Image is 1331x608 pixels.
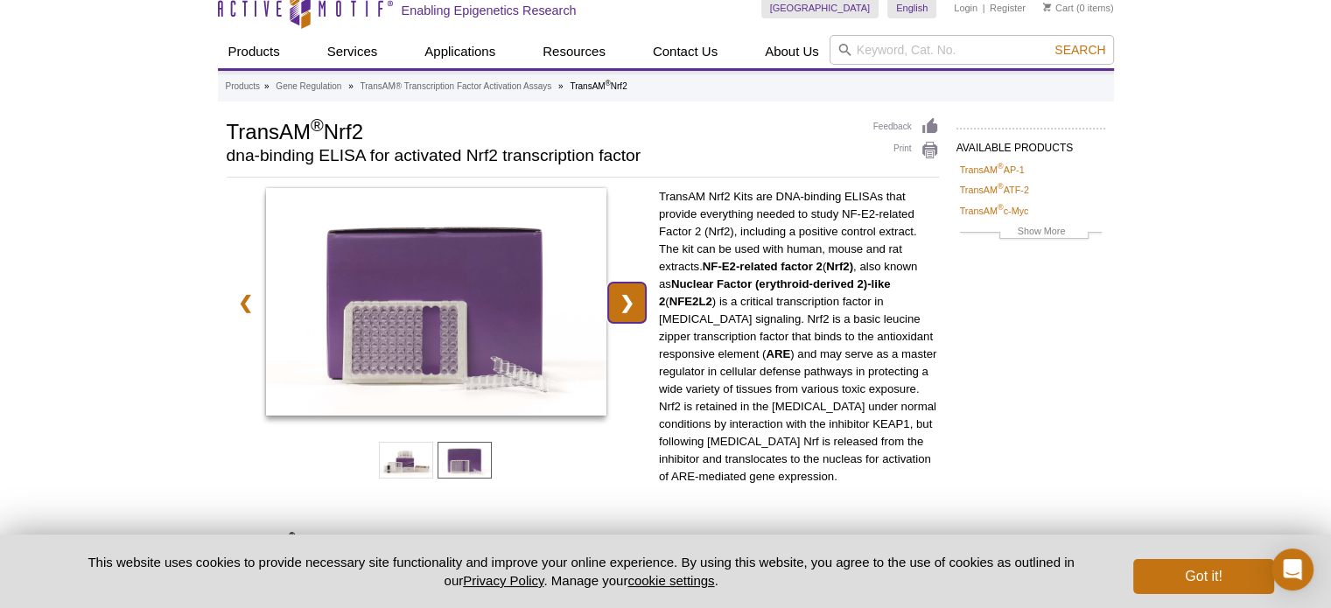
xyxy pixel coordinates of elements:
[960,203,1029,219] a: TransAM®c-Myc
[1043,2,1074,14] a: Cart
[264,81,270,91] li: »
[1049,42,1110,58] button: Search
[954,2,977,14] a: Login
[659,188,939,486] p: TransAM Nrf2 Kits are DNA-binding ELISAs that provide everything needed to study NF-E2-related Fa...
[463,573,543,588] a: Privacy Policy
[960,223,1102,243] a: Show More
[703,260,823,273] strong: NF-E2-related factor 2
[226,79,260,94] a: Products
[348,81,354,91] li: »
[1054,43,1105,57] span: Search
[642,35,728,68] a: Contact Us
[402,3,577,18] h2: Enabling Epigenetics Research
[1133,559,1273,594] button: Got it!
[311,115,324,135] sup: ®
[826,260,853,273] strong: Nrf2)
[873,141,939,160] a: Print
[266,188,606,421] a: Stripwell Plate
[361,79,552,94] a: TransAM® Transcription Factor Activation Assays
[276,79,341,94] a: Gene Regulation
[830,35,1114,65] input: Keyword, Cat. No.
[558,81,564,91] li: »
[606,79,611,87] sup: ®
[873,117,939,136] a: Feedback
[627,573,714,588] button: cookie settings
[1271,549,1313,591] div: Open Intercom Messenger
[227,148,856,164] h2: dna-binding ELISA for activated Nrf2 transcription factor
[956,128,1105,159] h2: AVAILABLE PRODUCTS
[1043,3,1051,11] img: Your Cart
[659,277,891,308] strong: Nuclear Factor (erythroid-derived 2)-like 2
[317,35,389,68] a: Services
[227,117,856,143] h1: TransAM Nrf2
[570,81,627,91] li: TransAM Nrf2
[218,35,291,68] a: Products
[998,183,1004,192] sup: ®
[414,35,506,68] a: Applications
[766,347,790,360] strong: ARE
[227,283,264,323] a: ❮
[960,182,1029,198] a: TransAM®ATF-2
[998,162,1004,171] sup: ®
[266,188,606,416] img: Stripwell Plate
[990,2,1026,14] a: Register
[289,531,295,541] sup: ®
[608,283,646,323] a: ❯
[754,35,830,68] a: About Us
[960,162,1025,178] a: TransAM®AP-1
[998,203,1004,212] sup: ®
[58,553,1105,590] p: This website uses cookies to provide necessary site functionality and improve your online experie...
[669,295,712,308] strong: NFE2L2
[532,35,616,68] a: Resources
